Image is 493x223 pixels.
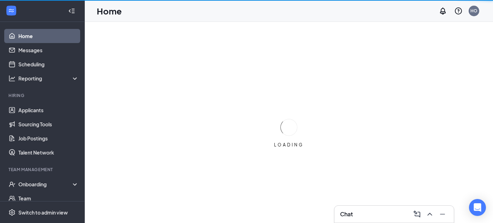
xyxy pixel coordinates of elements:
a: Job Postings [18,131,79,145]
svg: Minimize [438,210,447,218]
a: Scheduling [18,57,79,71]
svg: QuestionInfo [454,7,463,15]
h3: Chat [340,210,353,218]
div: LOADING [271,142,307,148]
a: Messages [18,43,79,57]
a: Home [18,29,79,43]
div: Open Intercom Messenger [469,199,486,216]
svg: ChevronUp [426,210,434,218]
div: Switch to admin view [18,209,68,216]
svg: Settings [8,209,16,216]
svg: UserCheck [8,181,16,188]
button: ChevronUp [424,209,435,220]
svg: Notifications [439,7,447,15]
div: Onboarding [18,181,73,188]
h1: Home [97,5,122,17]
svg: Collapse [68,7,75,14]
button: Minimize [437,209,448,220]
div: HO [470,8,477,14]
svg: Analysis [8,75,16,82]
div: Reporting [18,75,79,82]
div: Team Management [8,167,77,173]
a: Sourcing Tools [18,117,79,131]
a: Team [18,191,79,205]
div: Hiring [8,92,77,98]
button: ComposeMessage [411,209,423,220]
a: Applicants [18,103,79,117]
a: Talent Network [18,145,79,159]
svg: ComposeMessage [413,210,421,218]
svg: WorkstreamLogo [8,7,15,14]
